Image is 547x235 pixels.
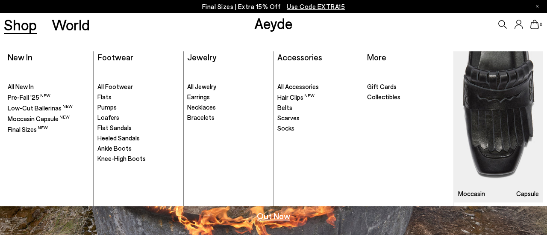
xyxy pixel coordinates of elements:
span: Heeled Sandals [97,134,140,142]
a: Footwear [97,52,133,62]
a: Scarves [277,114,359,122]
h3: Pre-Fall '25 [238,193,309,208]
span: Low-Cut Ballerinas [8,104,73,112]
a: Pumps [97,103,179,112]
span: Belts [277,104,292,111]
a: Socks [277,124,359,133]
a: Loafers [97,113,179,122]
h3: Capsule [516,190,539,197]
a: World [52,17,90,32]
a: 0 [530,20,539,29]
a: Bracelets [187,113,269,122]
p: Final Sizes | Extra 15% Off [202,1,345,12]
span: Final Sizes [8,125,48,133]
a: All New In [8,83,90,91]
span: All Accessories [277,83,319,90]
span: Gift Cards [367,83,397,90]
a: Shop [4,17,37,32]
span: All Footwear [97,83,133,90]
span: Earrings [187,93,210,101]
a: Earrings [187,93,269,101]
a: Ankle Boots [97,144,179,153]
span: 0 [539,22,543,27]
a: Moccasin Capsule [8,114,90,123]
span: Collectibles [367,93,400,101]
a: All Footwear [97,83,179,91]
a: Moccasin Capsule [454,51,543,202]
a: Low-Cut Ballerinas [8,104,90,113]
a: Gift Cards [367,83,450,91]
span: All Jewelry [187,83,216,90]
a: Final Sizes [8,125,90,134]
span: Pumps [97,103,117,111]
h3: Moccasin [458,190,485,197]
a: Pre-Fall '25 [8,93,90,102]
a: All Jewelry [187,83,269,91]
span: Pre-Fall '25 [8,93,50,101]
a: Hair Clips [277,93,359,102]
a: Out Now [257,211,290,220]
a: Collectibles [367,93,450,101]
a: Knee-High Boots [97,155,179,163]
span: Flats [97,93,112,101]
a: Flats [97,93,179,101]
a: More [367,52,386,62]
a: Necklaces [187,103,269,112]
span: All New In [8,83,34,90]
span: Knee-High Boots [97,155,146,162]
a: Accessories [277,52,322,62]
a: Belts [277,104,359,112]
span: Necklaces [187,103,216,111]
span: Ankle Boots [97,144,132,152]
a: New In [8,52,32,62]
a: Heeled Sandals [97,134,179,143]
span: Socks [277,124,294,132]
span: Hair Clips [277,93,315,101]
a: All Accessories [277,83,359,91]
span: Loafers [97,113,119,121]
span: Navigate to /collections/ss25-final-sizes [287,3,345,10]
span: Moccasin Capsule [8,115,70,122]
img: Mobile_e6eede4d-78b8-4bd1-ae2a-4197e375e133_900x.jpg [454,51,543,202]
a: Aeyde [254,14,293,32]
span: Scarves [277,114,300,122]
span: Bracelets [187,113,215,121]
span: Flat Sandals [97,124,132,131]
a: Flat Sandals [97,124,179,132]
a: Jewelry [187,52,216,62]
